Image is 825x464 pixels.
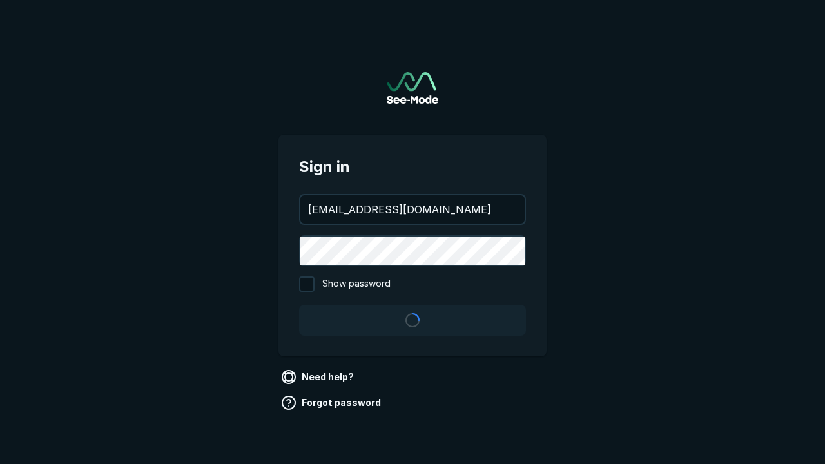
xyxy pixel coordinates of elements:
span: Sign in [299,155,526,179]
a: Need help? [278,367,359,387]
span: Show password [322,276,391,292]
img: See-Mode Logo [387,72,438,104]
input: your@email.com [300,195,525,224]
a: Forgot password [278,392,386,413]
a: Go to sign in [387,72,438,104]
